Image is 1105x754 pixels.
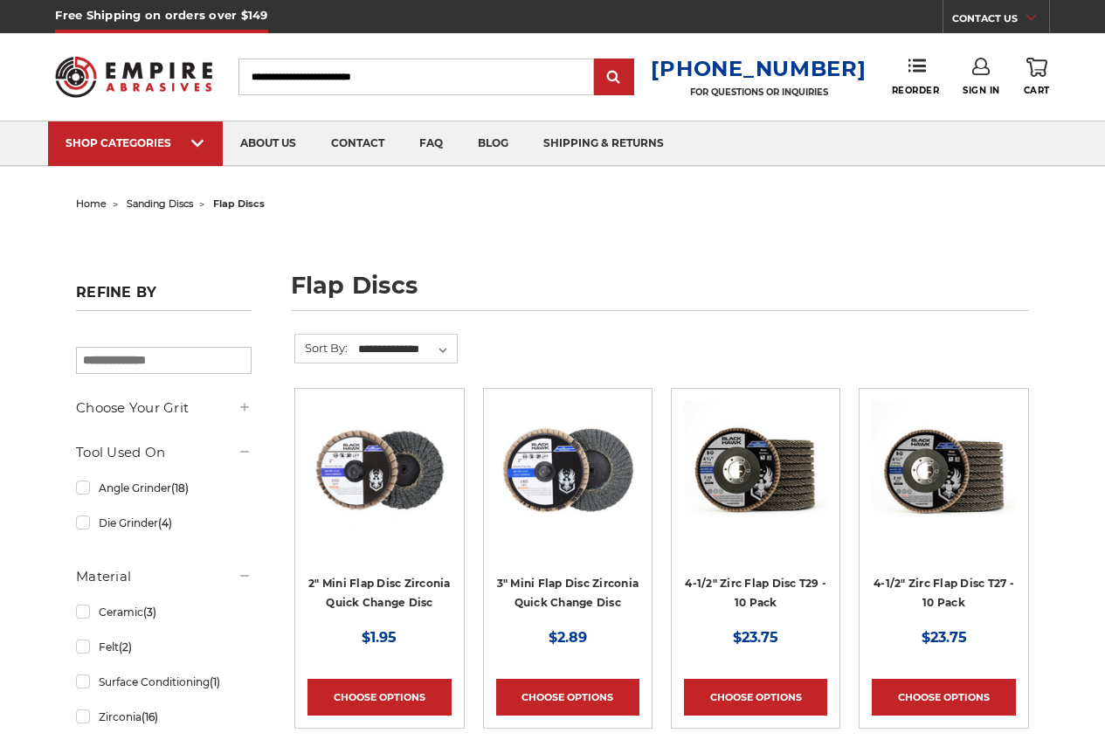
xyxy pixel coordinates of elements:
[597,60,632,95] input: Submit
[76,508,252,538] a: Die Grinder
[76,667,252,697] a: Surface Conditioning
[127,197,193,210] a: sanding discs
[213,197,265,210] span: flap discs
[922,629,967,646] span: $23.75
[76,566,252,587] h5: Material
[526,121,681,166] a: shipping & returns
[314,121,402,166] a: contact
[496,679,639,716] a: Choose Options
[1024,58,1050,96] a: Cart
[496,401,639,590] a: BHA 3" Quick Change 60 Grit Flap Disc for Fine Grinding and Finishing
[171,481,189,495] span: (18)
[872,401,1015,590] a: Black Hawk 4-1/2" x 7/8" Flap Disc Type 27 - 10 Pack
[76,702,252,732] a: Zirconia
[66,136,205,149] div: SHOP CATEGORIES
[684,679,827,716] a: Choose Options
[76,284,252,311] h5: Refine by
[76,398,252,419] h5: Choose Your Grit
[307,401,451,590] a: Black Hawk Abrasives 2-inch Zirconia Flap Disc with 60 Grit Zirconia for Smooth Finishing
[119,640,132,654] span: (2)
[952,9,1049,33] a: CONTACT US
[76,473,252,503] a: Angle Grinder
[142,710,158,723] span: (16)
[892,58,940,95] a: Reorder
[295,335,348,361] label: Sort By:
[872,679,1015,716] a: Choose Options
[684,401,827,590] a: 4.5" Black Hawk Zirconia Flap Disc 10 Pack
[872,401,1015,541] img: Black Hawk 4-1/2" x 7/8" Flap Disc Type 27 - 10 Pack
[460,121,526,166] a: blog
[307,401,451,541] img: Black Hawk Abrasives 2-inch Zirconia Flap Disc with 60 Grit Zirconia for Smooth Finishing
[684,401,827,541] img: 4.5" Black Hawk Zirconia Flap Disc 10 Pack
[356,336,457,363] select: Sort By:
[892,85,940,96] span: Reorder
[1024,85,1050,96] span: Cart
[549,629,587,646] span: $2.89
[143,605,156,619] span: (3)
[496,401,639,541] img: BHA 3" Quick Change 60 Grit Flap Disc for Fine Grinding and Finishing
[158,516,172,529] span: (4)
[651,86,866,98] p: FOR QUESTIONS OR INQUIRIES
[76,597,252,627] a: Ceramic
[402,121,460,166] a: faq
[76,197,107,210] a: home
[223,121,314,166] a: about us
[76,442,252,463] h5: Tool Used On
[651,56,866,81] a: [PHONE_NUMBER]
[733,629,778,646] span: $23.75
[963,85,1000,96] span: Sign In
[307,679,451,716] a: Choose Options
[291,273,1029,311] h1: flap discs
[362,629,397,646] span: $1.95
[55,46,211,107] img: Empire Abrasives
[76,632,252,662] a: Felt
[210,675,220,688] span: (1)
